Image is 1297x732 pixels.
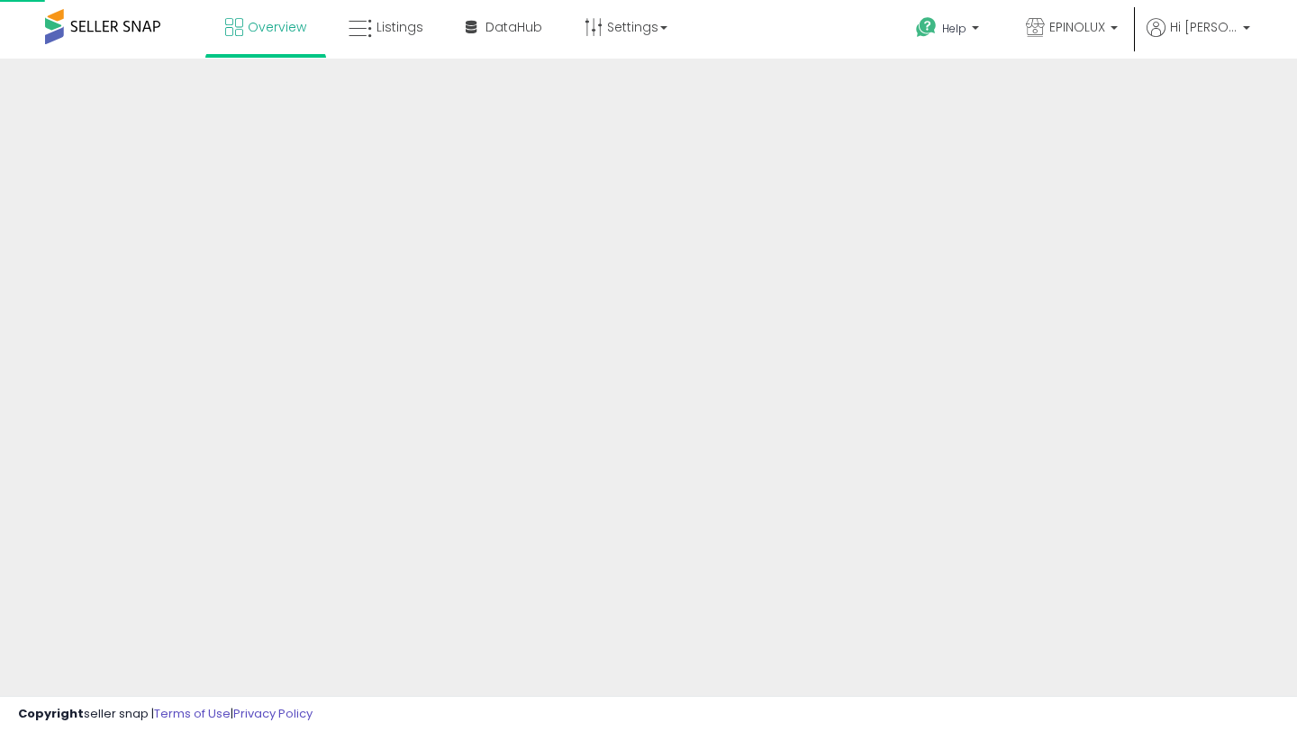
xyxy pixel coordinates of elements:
a: Hi [PERSON_NAME] [1147,18,1250,59]
a: Help [902,3,997,59]
span: Help [942,21,966,36]
div: seller snap | | [18,706,313,723]
span: Listings [376,18,423,36]
strong: Copyright [18,705,84,722]
a: Privacy Policy [233,705,313,722]
span: EPINOLUX [1049,18,1105,36]
span: Hi [PERSON_NAME] [1170,18,1238,36]
a: Terms of Use [154,705,231,722]
i: Get Help [915,16,938,39]
span: Overview [248,18,306,36]
span: DataHub [485,18,542,36]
